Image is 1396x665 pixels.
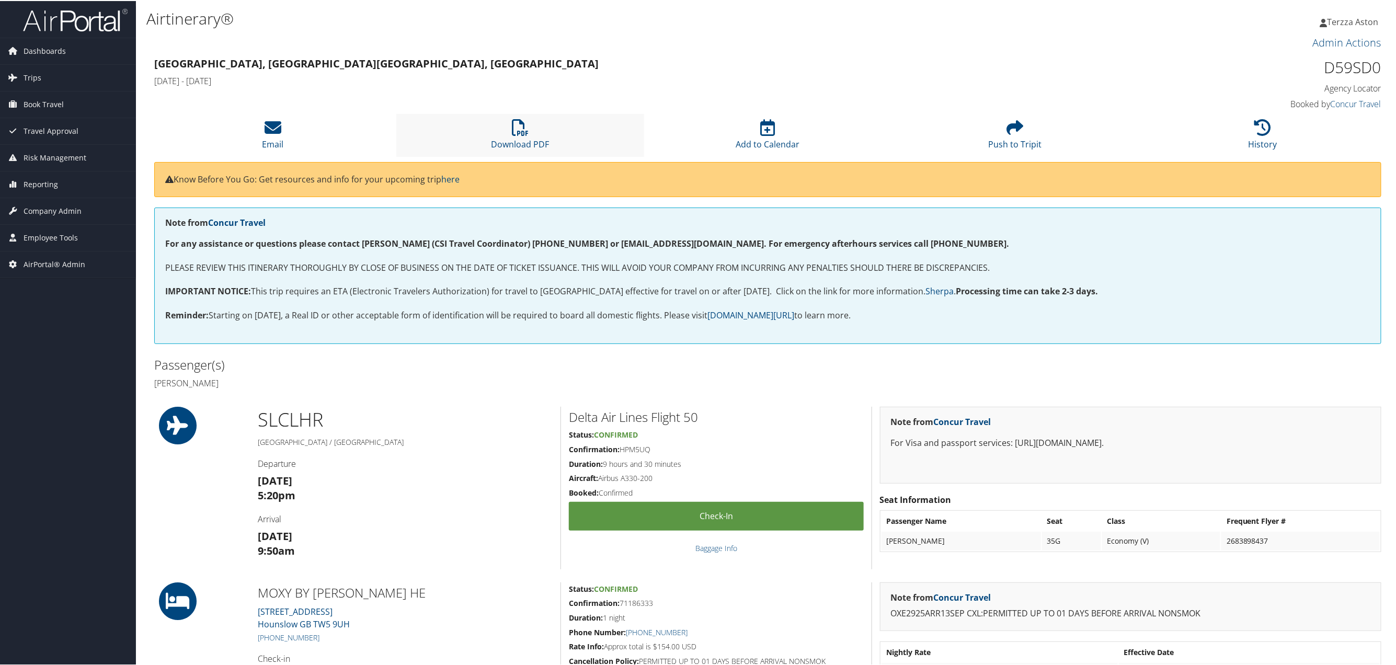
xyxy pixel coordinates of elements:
a: [DOMAIN_NAME][URL] [707,308,794,320]
p: This trip requires an ETA (Electronic Travelers Authorization) for travel to [GEOGRAPHIC_DATA] ef... [165,284,1370,297]
p: PLEASE REVIEW THIS ITINERARY THOROUGHLY BY CLOSE OF BUSINESS ON THE DATE OF TICKET ISSUANCE. THIS... [165,260,1370,274]
td: 35G [1042,531,1101,549]
th: Class [1102,511,1220,530]
strong: 9:50am [258,543,295,557]
a: Add to Calendar [736,124,799,149]
a: Concur Travel [208,216,266,227]
strong: Seat Information [880,493,952,505]
th: Passenger Name [882,511,1041,530]
h5: Approx total is $154.00 USD [569,640,863,651]
span: Company Admin [24,197,82,223]
h4: Agency Locator [1086,82,1381,93]
span: Book Travel [24,90,64,117]
span: Dashboards [24,37,66,63]
h5: HPM5UQ [569,443,863,454]
h5: 9 hours and 30 minutes [569,458,863,468]
strong: Note from [891,415,991,427]
h5: 1 night [569,612,863,622]
h1: Airtinerary® [146,7,975,29]
strong: [DATE] [258,528,292,542]
h5: [GEOGRAPHIC_DATA] / [GEOGRAPHIC_DATA] [258,436,553,446]
h1: SLC LHR [258,406,553,432]
a: Sherpa [925,284,954,296]
h4: [PERSON_NAME] [154,376,760,388]
h5: Airbus A330-200 [569,472,863,483]
strong: Cancellation Policy: [569,655,639,665]
td: 2683898437 [1221,531,1380,549]
strong: Confirmation: [569,443,620,453]
h2: MOXY BY [PERSON_NAME] HE [258,583,553,601]
a: Baggage Info [695,542,737,552]
a: here [441,173,460,184]
strong: Duration: [569,458,603,468]
h4: Check-in [258,652,553,663]
a: Concur Travel [1331,97,1381,109]
strong: Booked: [569,487,599,497]
th: Frequent Flyer # [1221,511,1380,530]
span: AirPortal® Admin [24,250,85,277]
span: Reporting [24,170,58,197]
a: Download PDF [491,124,550,149]
span: Terzza Aston [1328,15,1379,27]
strong: Rate Info: [569,640,604,650]
span: Confirmed [594,429,638,439]
strong: Phone Number: [569,626,626,636]
td: [PERSON_NAME] [882,531,1041,549]
span: Employee Tools [24,224,78,250]
h5: 71186333 [569,597,863,607]
span: Travel Approval [24,117,78,143]
strong: Processing time can take 2-3 days. [956,284,1098,296]
h4: [DATE] - [DATE] [154,74,1071,86]
strong: Note from [165,216,266,227]
h2: Passenger(s) [154,355,760,373]
th: Effective Date [1119,642,1380,661]
a: Check-in [569,501,863,530]
a: Concur Travel [934,415,991,427]
a: Email [262,124,283,149]
a: [PHONE_NUMBER] [626,626,688,636]
a: Admin Actions [1313,35,1381,49]
strong: [GEOGRAPHIC_DATA], [GEOGRAPHIC_DATA] [GEOGRAPHIC_DATA], [GEOGRAPHIC_DATA] [154,55,599,70]
strong: Reminder: [165,308,209,320]
a: [STREET_ADDRESS]Hounslow GB TW5 9UH [258,605,350,629]
h4: Booked by [1086,97,1381,109]
span: Confirmed [594,583,638,593]
p: Know Before You Go: Get resources and info for your upcoming trip [165,172,1370,186]
a: Concur Travel [934,591,991,602]
p: Starting on [DATE], a Real ID or other acceptable form of identification will be required to boar... [165,308,1370,322]
p: OXE2925ARR13SEP CXL:PERMITTED UP TO 01 DAYS BEFORE ARRIVAL NONSMOK [891,606,1370,620]
h4: Departure [258,457,553,468]
h5: Confirmed [569,487,863,497]
img: airportal-logo.png [23,7,128,31]
span: Trips [24,64,41,90]
th: Nightly Rate [882,642,1118,661]
strong: Status: [569,583,594,593]
h2: Delta Air Lines Flight 50 [569,407,863,425]
strong: Duration: [569,612,603,622]
strong: For any assistance or questions please contact [PERSON_NAME] (CSI Travel Coordinator) [PHONE_NUMB... [165,237,1009,248]
strong: IMPORTANT NOTICE: [165,284,251,296]
p: For Visa and passport services: [URL][DOMAIN_NAME]. [891,435,1370,449]
strong: Status: [569,429,594,439]
a: Terzza Aston [1320,5,1389,37]
h1: D59SD0 [1086,55,1381,77]
a: [PHONE_NUMBER] [258,632,319,641]
strong: Note from [891,591,991,602]
strong: 5:20pm [258,487,295,501]
a: History [1249,124,1277,149]
strong: Aircraft: [569,472,598,482]
strong: [DATE] [258,473,292,487]
span: Risk Management [24,144,86,170]
th: Seat [1042,511,1101,530]
a: Push to Tripit [989,124,1042,149]
strong: Confirmation: [569,597,620,607]
td: Economy (V) [1102,531,1220,549]
h4: Arrival [258,512,553,524]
